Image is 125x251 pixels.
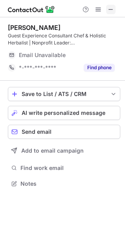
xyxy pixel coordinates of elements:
button: Add to email campaign [8,144,120,158]
div: Guest Experience Consultant Chef & Holistic Herbalist | Nonprofit Leader: [DEMOGRAPHIC_DATA] Yout... [8,32,120,46]
div: [PERSON_NAME] [8,24,61,31]
div: Save to List / ATS / CRM [22,91,107,97]
img: ContactOut v5.3.10 [8,5,55,14]
span: AI write personalized message [22,110,105,116]
button: AI write personalized message [8,106,120,120]
button: Send email [8,125,120,139]
button: save-profile-one-click [8,87,120,101]
button: Reveal Button [84,64,115,72]
span: Find work email [20,164,117,172]
span: Email Unavailable [19,52,66,59]
span: Send email [22,129,51,135]
button: Find work email [8,162,120,173]
button: Notes [8,178,120,189]
span: Notes [20,180,117,187]
span: Add to email campaign [21,148,84,154]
